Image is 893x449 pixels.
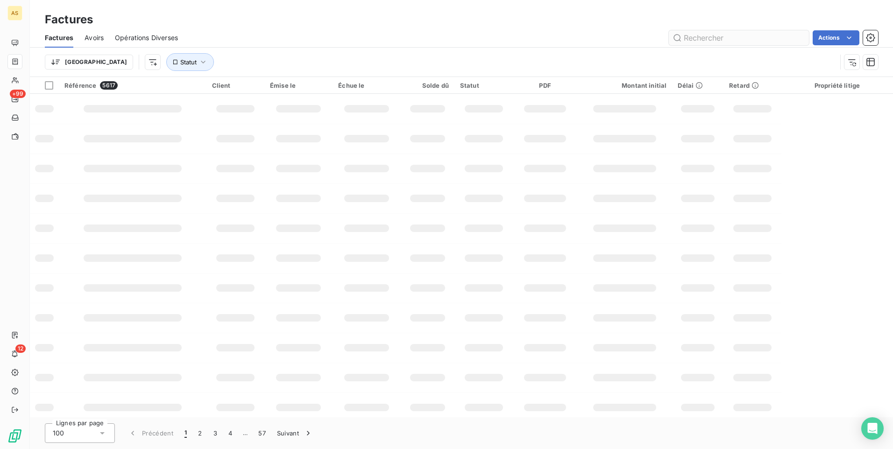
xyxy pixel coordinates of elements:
[7,428,22,443] img: Logo LeanPay
[53,428,64,438] span: 100
[270,82,327,89] div: Émise le
[45,55,133,70] button: [GEOGRAPHIC_DATA]
[192,423,207,443] button: 2
[583,82,666,89] div: Montant initial
[406,82,449,89] div: Solde dû
[180,58,197,66] span: Statut
[678,82,718,89] div: Délai
[184,428,187,438] span: 1
[7,6,22,21] div: AS
[271,423,319,443] button: Suivant
[861,417,884,440] div: Open Intercom Messenger
[669,30,809,45] input: Rechercher
[338,82,396,89] div: Échue le
[45,33,73,42] span: Factures
[253,423,271,443] button: 57
[813,30,859,45] button: Actions
[166,53,214,71] button: Statut
[10,90,26,98] span: +99
[518,82,571,89] div: PDF
[115,33,178,42] span: Opérations Diverses
[122,423,179,443] button: Précédent
[64,82,96,89] span: Référence
[460,82,507,89] div: Statut
[85,33,104,42] span: Avoirs
[100,81,118,90] span: 5617
[212,82,259,89] div: Client
[208,423,223,443] button: 3
[45,11,93,28] h3: Factures
[223,423,238,443] button: 4
[787,82,887,89] div: Propriété litige
[729,82,776,89] div: Retard
[179,423,192,443] button: 1
[15,344,26,353] span: 12
[238,426,253,441] span: …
